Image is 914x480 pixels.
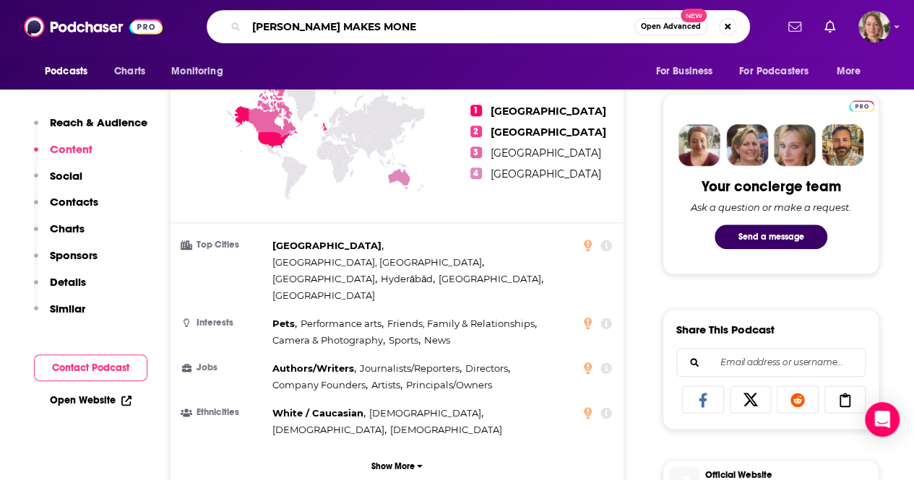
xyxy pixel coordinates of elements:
span: Open Advanced [641,23,701,30]
h3: Interests [182,318,267,328]
button: Sponsors [34,248,98,275]
a: Share on Reddit [777,385,819,413]
button: Similar [34,302,85,328]
span: , [360,360,462,377]
div: Your concierge team [702,178,841,196]
span: Artists [371,379,400,390]
span: , [389,332,421,349]
span: White / Caucasian [272,407,363,419]
button: Open AdvancedNew [634,18,707,35]
span: , [272,254,484,271]
div: Search followers [676,348,866,377]
div: Search podcasts, credits, & more... [207,10,750,43]
span: , [439,271,543,287]
button: Send a message [715,224,827,249]
span: [GEOGRAPHIC_DATA] [272,273,375,284]
span: More [837,61,861,82]
span: [GEOGRAPHIC_DATA] [272,240,381,251]
h3: Share This Podcast [676,323,775,336]
p: Sponsors [50,248,98,262]
img: Barbara Profile [726,124,768,166]
button: Content [34,142,92,169]
span: [GEOGRAPHIC_DATA] [491,126,606,139]
span: [GEOGRAPHIC_DATA] [272,289,375,301]
span: Sports [389,334,418,346]
span: 2 [470,126,482,137]
span: , [272,422,387,438]
span: , [272,237,384,254]
span: , [381,271,435,287]
span: Directors [465,362,508,374]
span: Monitoring [171,61,223,82]
span: [DEMOGRAPHIC_DATA] [369,407,481,419]
a: Copy Link [824,385,866,413]
span: , [272,405,366,422]
span: New [681,9,707,22]
button: Contact Podcast [34,354,147,381]
span: For Business [655,61,712,82]
span: For Podcasters [739,61,809,82]
span: 4 [470,167,482,179]
img: Jon Profile [822,124,863,166]
img: Podchaser - Follow, Share and Rate Podcasts [24,13,163,40]
span: 1 [470,105,482,116]
span: Friends, Family & Relationships [387,318,535,329]
span: , [301,315,384,332]
input: Email address or username... [689,349,853,376]
p: Charts [50,222,85,235]
span: Principals/Owners [406,379,492,390]
span: , [371,377,402,393]
span: News [424,334,450,346]
span: Company Founders [272,379,366,390]
img: Sydney Profile [678,124,720,166]
span: [GEOGRAPHIC_DATA] [491,147,601,160]
input: Search podcasts, credits, & more... [246,15,634,38]
a: Show notifications dropdown [819,14,841,39]
button: Contacts [34,195,98,222]
p: Similar [50,302,85,315]
span: Podcasts [45,61,87,82]
button: open menu [827,58,879,85]
span: , [272,377,368,393]
span: , [272,332,385,349]
button: Charts [34,222,85,248]
a: Share on Facebook [682,385,724,413]
a: Open Website [50,394,132,406]
p: Details [50,275,86,289]
h3: Jobs [182,363,267,372]
button: Social [34,169,82,196]
a: Share on X/Twitter [730,385,772,413]
span: , [272,360,356,377]
span: , [369,405,483,422]
span: , [465,360,510,377]
h3: Ethnicities [182,408,267,417]
p: Contacts [50,195,98,209]
span: Performance arts [301,318,381,329]
button: Details [34,275,86,302]
span: Authors/Writers [272,362,354,374]
span: , [387,315,537,332]
button: open menu [730,58,829,85]
span: Pets [272,318,295,329]
h3: Top Cities [182,240,267,250]
a: Charts [105,58,154,85]
p: Reach & Audience [50,115,147,129]
div: Ask a question or make a request. [691,201,851,213]
span: Journalists/Reporters [360,362,460,374]
span: 3 [470,147,482,158]
span: [DEMOGRAPHIC_DATA] [272,424,384,435]
span: [GEOGRAPHIC_DATA] [439,273,541,284]
button: open menu [35,58,106,85]
span: Hyderābād [381,273,433,284]
span: , [272,271,377,287]
span: Charts [114,61,145,82]
button: Show profile menu [858,11,890,43]
span: [GEOGRAPHIC_DATA] [491,167,601,180]
span: [GEOGRAPHIC_DATA], [GEOGRAPHIC_DATA] [272,256,482,268]
span: [DEMOGRAPHIC_DATA] [390,424,502,435]
button: Show More [182,453,612,479]
a: Pro website [849,98,874,112]
button: open menu [645,58,730,85]
img: Jules Profile [774,124,816,166]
